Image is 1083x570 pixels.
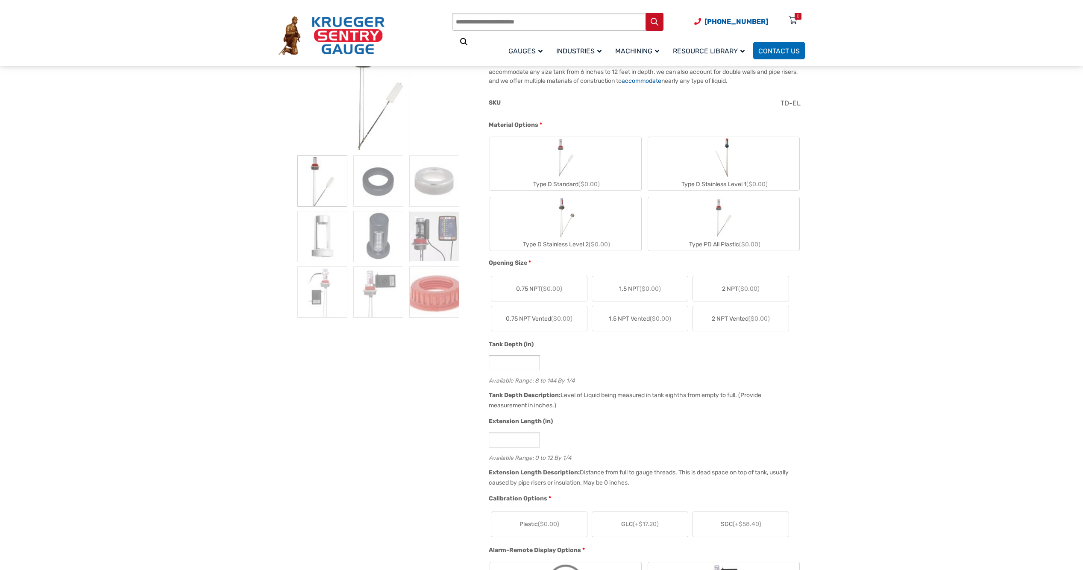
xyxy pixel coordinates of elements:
[506,314,572,323] span: 0.75 NPT Vented
[489,469,789,486] div: Distance from full to gauge threads. This is dead space on top of tank, usually caused by pipe ri...
[489,453,800,461] div: Available Range: 0 to 12 By 1/4
[668,41,753,61] a: Resource Library
[489,259,527,266] span: Opening Size
[538,520,559,528] span: ($0.00)
[490,178,641,190] div: Type D Standard
[704,18,768,26] span: [PHONE_NUMBER]
[489,495,547,502] span: Calibration Options
[694,16,768,27] a: Phone Number (920) 434-8860
[489,392,761,409] div: Level of Liquid being measured in tank eighths from empty to full. (Provide measurement in inches.)
[409,211,459,262] img: At A Glance - Image 6
[551,315,572,322] span: ($0.00)
[490,238,641,251] div: Type D Stainless Level 2
[327,27,430,155] img: At A Glance
[409,266,459,318] img: At A Glance - Image 9
[739,241,760,248] span: ($0.00)
[549,494,551,503] abbr: required
[621,520,659,529] span: GLC
[648,197,799,251] label: Type PD All Plastic
[733,520,761,528] span: (+$58.40)
[748,315,770,322] span: ($0.00)
[353,155,403,207] img: At A Glance - Image 2
[633,520,659,528] span: (+$17.20)
[648,238,799,251] div: Type PD All Plastic
[712,314,770,323] span: 2 NPT Vented
[540,120,542,129] abbr: required
[503,41,551,61] a: Gauges
[489,121,538,129] span: Material Options
[456,34,472,50] a: View full-screen image gallery
[797,13,799,20] div: 0
[519,520,559,529] span: Plastic
[541,285,562,292] span: ($0.00)
[489,392,561,399] span: Tank Depth Description:
[650,315,671,322] span: ($0.00)
[489,99,501,106] span: SKU
[582,546,585,555] abbr: required
[551,41,610,61] a: Industries
[610,41,668,61] a: Machining
[489,469,580,476] span: Extension Length Description:
[673,47,745,55] span: Resource Library
[489,418,553,425] span: Extension Length (in)
[353,211,403,262] img: At A Glance - Image 5
[615,47,659,55] span: Machining
[489,375,800,383] div: Available Range: 8 to 144 By 1/4
[640,285,661,292] span: ($0.00)
[516,284,562,293] span: 0.75 NPT
[721,520,761,529] span: SGC
[297,266,347,318] img: At A Glance - Image 7
[648,178,799,190] div: Type D Stainless Level 1
[619,284,661,293] span: 1.5 NPT
[648,137,799,190] label: Type D Stainless Level 1
[490,197,641,251] label: Type D Stainless Level 2
[489,547,581,554] span: Alarm-Remote Display Options
[622,77,661,85] a: accommodate
[556,47,602,55] span: Industries
[409,155,459,207] img: At A Glance - Image 3
[753,42,805,59] a: Contact Us
[489,341,534,348] span: Tank Depth (in)
[712,137,735,178] img: Chemical Sight Gauge
[738,285,760,292] span: ($0.00)
[279,16,384,56] img: Krueger Sentry Gauge
[746,181,768,188] span: ($0.00)
[297,155,347,207] img: At A Glance
[609,314,671,323] span: 1.5 NPT Vented
[722,284,760,293] span: 2 NPT
[490,137,641,190] label: Type D Standard
[508,47,543,55] span: Gauges
[758,47,800,55] span: Contact Us
[781,99,801,107] span: TD-EL
[589,241,610,248] span: ($0.00)
[297,211,347,262] img: At A Glance - Image 4
[353,266,403,318] img: At A Glance - Image 8
[528,258,531,267] abbr: required
[578,181,600,188] span: ($0.00)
